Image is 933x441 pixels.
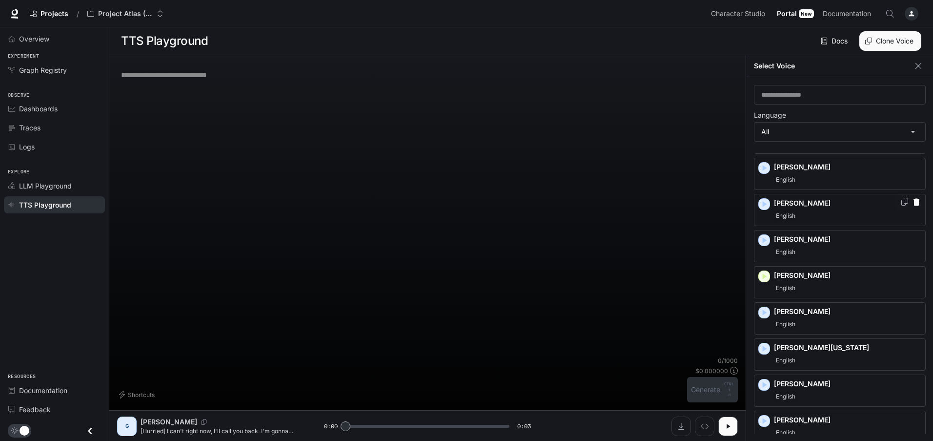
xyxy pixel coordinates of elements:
[79,421,101,441] button: Close drawer
[799,9,814,18] div: New
[695,367,728,375] p: $ 0.000000
[141,417,197,427] p: [PERSON_NAME]
[4,138,105,155] a: Logs
[4,119,105,136] a: Traces
[141,427,301,435] p: [Hurried] I can't right now, I'll call you back. I'm gonna miss my bus.
[19,142,35,152] span: Logs
[774,198,921,208] p: [PERSON_NAME]
[19,200,71,210] span: TTS Playground
[774,174,797,186] span: English
[754,123,925,141] div: All
[774,318,797,330] span: English
[98,10,153,18] p: Project Atlas (NBCU) Multi-Agent
[774,307,921,316] p: [PERSON_NAME]
[711,8,765,20] span: Character Studio
[707,4,772,23] a: Character Studio
[671,417,691,436] button: Download audio
[517,421,531,431] span: 0:03
[119,419,135,434] div: G
[774,271,921,280] p: [PERSON_NAME]
[41,10,68,18] span: Projects
[197,419,211,425] button: Copy Voice ID
[774,210,797,222] span: English
[774,355,797,366] span: English
[83,4,168,23] button: Open workspace menu
[773,4,818,23] a: PortalNew
[121,31,208,51] h1: TTS Playground
[823,8,871,20] span: Documentation
[859,31,921,51] button: Clone Voice
[324,421,338,431] span: 0:00
[718,357,738,365] p: 0 / 1000
[4,177,105,194] a: LLM Playground
[695,417,714,436] button: Inspect
[774,246,797,258] span: English
[4,62,105,79] a: Graph Registry
[774,391,797,402] span: English
[20,425,29,436] span: Dark mode toggle
[4,401,105,418] a: Feedback
[19,104,58,114] span: Dashboards
[19,385,67,396] span: Documentation
[4,382,105,399] a: Documentation
[4,100,105,117] a: Dashboards
[819,4,878,23] a: Documentation
[774,343,921,353] p: [PERSON_NAME][US_STATE]
[900,198,910,206] button: Copy Voice ID
[774,282,797,294] span: English
[19,65,67,75] span: Graph Registry
[819,31,852,51] a: Docs
[19,34,49,44] span: Overview
[4,196,105,213] a: TTS Playground
[774,415,921,425] p: [PERSON_NAME]
[774,162,921,172] p: [PERSON_NAME]
[117,387,159,402] button: Shortcuts
[774,234,921,244] p: [PERSON_NAME]
[880,4,900,23] button: Open Command Menu
[774,427,797,439] span: English
[4,30,105,47] a: Overview
[19,123,41,133] span: Traces
[777,8,797,20] span: Portal
[754,112,786,119] p: Language
[19,181,72,191] span: LLM Playground
[25,4,73,23] a: Go to projects
[73,9,83,19] div: /
[19,404,51,415] span: Feedback
[774,379,921,389] p: [PERSON_NAME]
